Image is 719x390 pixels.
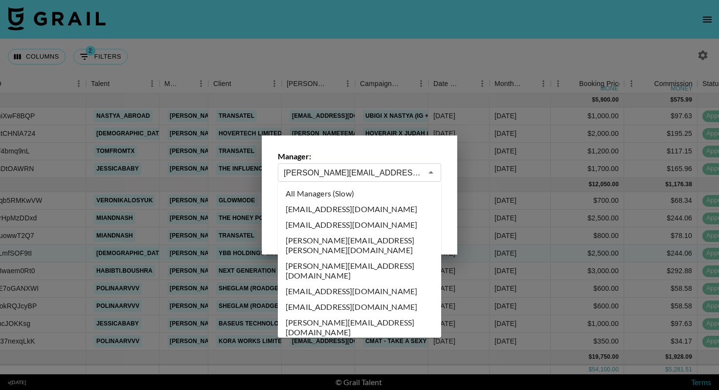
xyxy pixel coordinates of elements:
[278,186,441,201] li: All Managers (Slow)
[278,152,441,161] label: Manager:
[278,233,441,258] li: [PERSON_NAME][EMAIL_ADDRESS][PERSON_NAME][DOMAIN_NAME]
[278,283,441,299] li: [EMAIL_ADDRESS][DOMAIN_NAME]
[424,166,438,179] button: Close
[278,299,441,315] li: [EMAIL_ADDRESS][DOMAIN_NAME]
[278,201,441,217] li: [EMAIL_ADDRESS][DOMAIN_NAME]
[278,315,441,340] li: [PERSON_NAME][EMAIL_ADDRESS][DOMAIN_NAME]
[278,258,441,283] li: [PERSON_NAME][EMAIL_ADDRESS][DOMAIN_NAME]
[278,217,441,233] li: [EMAIL_ADDRESS][DOMAIN_NAME]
